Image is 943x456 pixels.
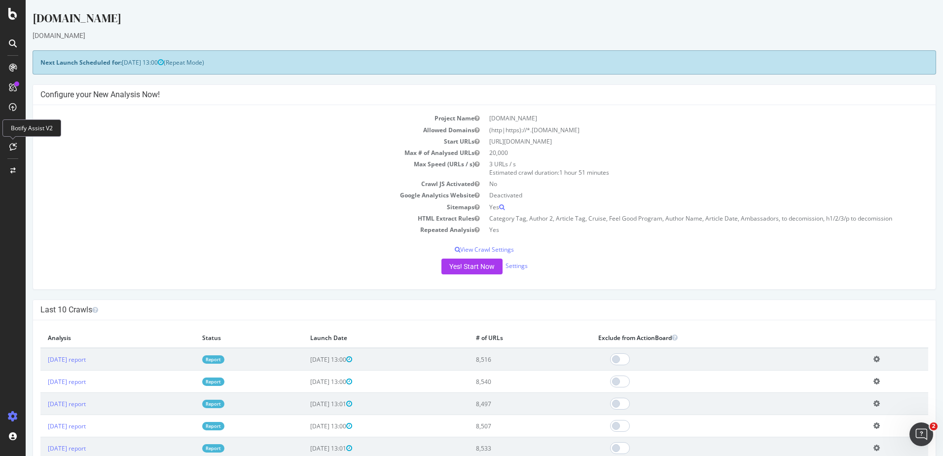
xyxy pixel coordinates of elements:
[285,400,326,408] span: [DATE] 13:01
[15,124,459,136] td: Allowed Domains
[459,124,903,136] td: (http|https)://*.[DOMAIN_NAME]
[285,444,326,453] span: [DATE] 13:01
[909,422,933,446] iframe: Intercom live chat
[15,58,96,67] strong: Next Launch Scheduled for:
[22,378,60,386] a: [DATE] report
[480,262,502,270] a: Settings
[459,190,903,201] td: Deactivated
[177,422,199,430] a: Report
[96,58,138,67] span: [DATE] 13:00
[459,224,903,235] td: Yes
[930,422,938,430] span: 2
[15,158,459,178] td: Max Speed (URLs / s)
[565,328,840,348] th: Exclude from ActionBoard
[285,378,326,386] span: [DATE] 13:00
[459,136,903,147] td: [URL][DOMAIN_NAME]
[15,305,903,315] h4: Last 10 Crawls
[443,348,565,371] td: 8,516
[459,178,903,190] td: No
[15,213,459,224] td: HTML Extract Rules
[177,378,199,386] a: Report
[15,147,459,158] td: Max # of Analysed URLs
[459,158,903,178] td: 3 URLs / s Estimated crawl duration:
[15,178,459,190] td: Crawl JS Activated
[416,259,477,274] button: Yes! Start Now
[15,328,169,348] th: Analysis
[2,119,61,137] div: Botify Assist V2
[22,355,60,364] a: [DATE] report
[15,201,459,213] td: Sitemaps
[534,168,583,177] span: 1 hour 51 minutes
[177,444,199,453] a: Report
[443,393,565,415] td: 8,497
[15,113,459,124] td: Project Name
[459,147,903,158] td: 20,000
[7,50,910,75] div: (Repeat Mode)
[177,355,199,364] a: Report
[7,10,910,31] div: [DOMAIN_NAME]
[7,31,910,40] div: [DOMAIN_NAME]
[443,415,565,437] td: 8,507
[277,328,443,348] th: Launch Date
[443,328,565,348] th: # of URLs
[15,224,459,235] td: Repeated Analysis
[459,113,903,124] td: [DOMAIN_NAME]
[459,213,903,224] td: Category Tag, Author 2, Article Tag, Cruise, Feel Good Program, Author Name, Article Date, Ambass...
[285,422,326,430] span: [DATE] 13:00
[22,444,60,453] a: [DATE] report
[15,90,903,100] h4: Configure your New Analysis Now!
[22,422,60,430] a: [DATE] report
[15,136,459,147] td: Start URLs
[169,328,277,348] th: Status
[15,190,459,201] td: Google Analytics Website
[459,201,903,213] td: Yes
[443,371,565,393] td: 8,540
[177,400,199,408] a: Report
[22,400,60,408] a: [DATE] report
[15,245,903,254] p: View Crawl Settings
[285,355,326,364] span: [DATE] 13:00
